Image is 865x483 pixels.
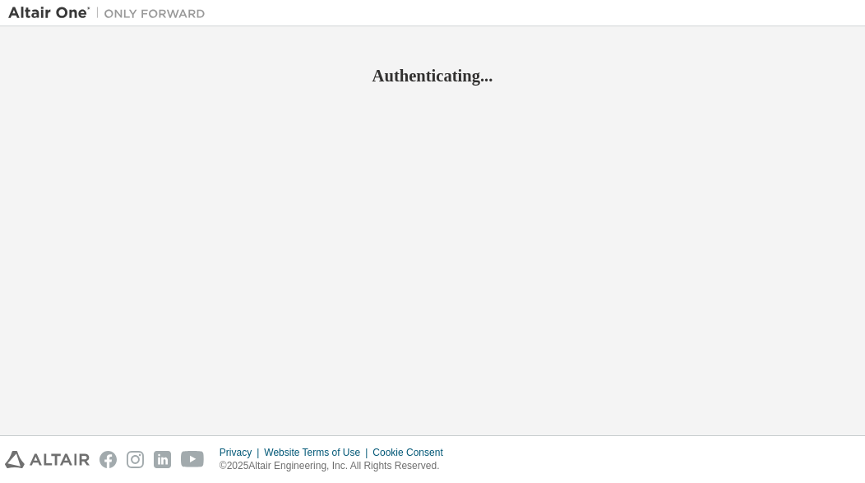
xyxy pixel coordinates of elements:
div: Privacy [220,446,264,459]
img: youtube.svg [181,451,205,468]
div: Website Terms of Use [264,446,372,459]
div: Cookie Consent [372,446,452,459]
img: instagram.svg [127,451,144,468]
img: facebook.svg [99,451,117,468]
img: Altair One [8,5,214,21]
p: © 2025 Altair Engineering, Inc. All Rights Reserved. [220,459,453,473]
h2: Authenticating... [8,65,857,86]
img: linkedin.svg [154,451,171,468]
img: altair_logo.svg [5,451,90,468]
